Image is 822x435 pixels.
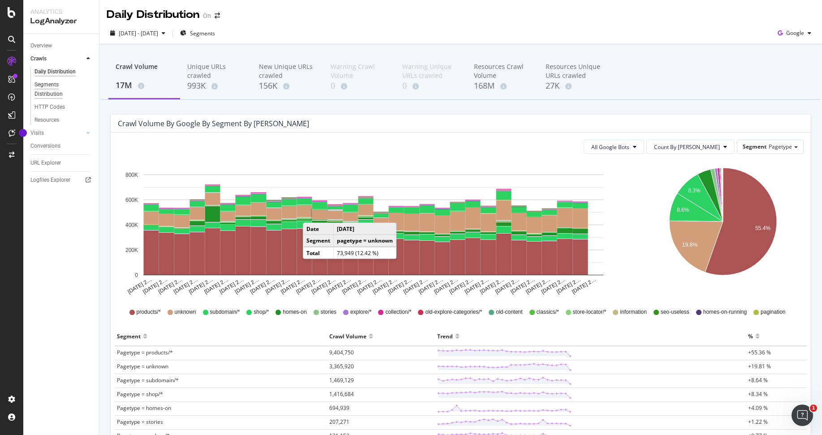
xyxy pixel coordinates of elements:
[34,67,76,77] div: Daily Distribution
[425,308,482,316] span: old-explore-categories/*
[117,349,173,356] span: Pagetype = products/*
[620,308,646,316] span: information
[755,226,770,232] text: 55.4%
[176,26,219,40] button: Segments
[329,418,349,426] span: 207,271
[135,272,138,278] text: 0
[748,329,753,343] div: %
[259,80,316,92] div: 156K
[117,404,171,412] span: Pagetype = homes-on
[107,26,169,40] button: [DATE] - [DATE]
[34,102,93,112] a: HTTP Codes
[175,308,196,316] span: unknown
[190,30,215,37] span: Segments
[303,247,334,258] td: Total
[474,80,531,92] div: 168M
[30,141,93,151] a: Conversions
[259,62,316,80] div: New Unique URLs crawled
[137,308,161,316] span: products/*
[125,247,138,253] text: 200K
[203,11,211,20] div: On
[688,188,701,194] text: 8.3%
[496,308,522,316] span: old-content
[329,376,354,384] span: 1,469,129
[677,207,689,213] text: 8.6%
[682,242,697,248] text: 19.8%
[329,362,354,370] span: 3,365,920
[117,418,163,426] span: Pagetype = stories
[748,404,768,412] span: +4.09 %
[30,141,60,151] div: Conversions
[334,223,396,235] td: [DATE]
[334,235,396,247] td: pagetype = unknown
[125,172,138,178] text: 800K
[329,390,354,398] span: 1,416,684
[119,30,158,37] span: [DATE] - [DATE]
[30,41,93,51] a: Overview
[786,29,804,37] span: Google
[30,128,44,138] div: Visits
[537,308,559,316] span: classics/*
[748,376,768,384] span: +8.64 %
[748,349,771,356] span: +55.36 %
[321,308,336,316] span: stories
[303,235,334,247] td: Segment
[254,308,269,316] span: shop/*
[30,54,84,64] a: Crawls
[283,308,306,316] span: homes-on
[769,143,792,150] span: Pagetype
[34,115,93,125] a: Resources
[810,405,817,412] span: 1
[125,197,138,203] text: 600K
[34,80,84,99] div: Segments Distribution
[329,404,349,412] span: 694,939
[30,158,93,168] a: URL Explorer
[654,143,720,151] span: Count By Day
[30,175,93,185] a: Logfiles Explorer
[34,80,93,99] a: Segments Distribution
[661,308,689,316] span: seo-useless
[303,223,334,235] td: Date
[437,329,453,343] div: Trend
[30,158,61,168] div: URL Explorer
[118,119,309,128] div: Crawl Volume by google by Segment by [PERSON_NAME]
[591,143,629,151] span: All Google Bots
[546,80,603,92] div: 27K
[117,362,168,370] span: Pagetype = unknown
[402,80,460,92] div: 0
[187,62,245,80] div: Unique URLs crawled
[34,67,93,77] a: Daily Distribution
[116,62,173,79] div: Crawl Volume
[350,308,371,316] span: explore/*
[642,161,804,295] svg: A chart.
[34,102,65,112] div: HTTP Codes
[329,329,366,343] div: Crawl Volume
[331,62,388,80] div: Warning Crawl Volume
[118,161,629,295] svg: A chart.
[792,405,813,426] iframe: Intercom live chat
[117,329,141,343] div: Segment
[584,140,644,154] button: All Google Bots
[30,175,70,185] div: Logfiles Explorer
[402,62,460,80] div: Warning Unique URLs crawled
[748,418,768,426] span: +1.22 %
[334,247,396,258] td: 73,949 (12.42 %)
[573,308,607,316] span: store-locator/*
[19,129,27,137] div: Tooltip anchor
[748,390,768,398] span: +8.34 %
[34,115,59,125] div: Resources
[331,80,388,92] div: 0
[187,80,245,92] div: 993K
[30,41,52,51] div: Overview
[546,62,603,80] div: Resources Unique URLs crawled
[385,308,411,316] span: collection/*
[107,7,199,22] div: Daily Distribution
[30,128,84,138] a: Visits
[117,390,163,398] span: Pagetype = shop/*
[474,62,531,80] div: Resources Crawl Volume
[329,349,354,356] span: 9,404,750
[748,362,771,370] span: +19.81 %
[761,308,785,316] span: pagination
